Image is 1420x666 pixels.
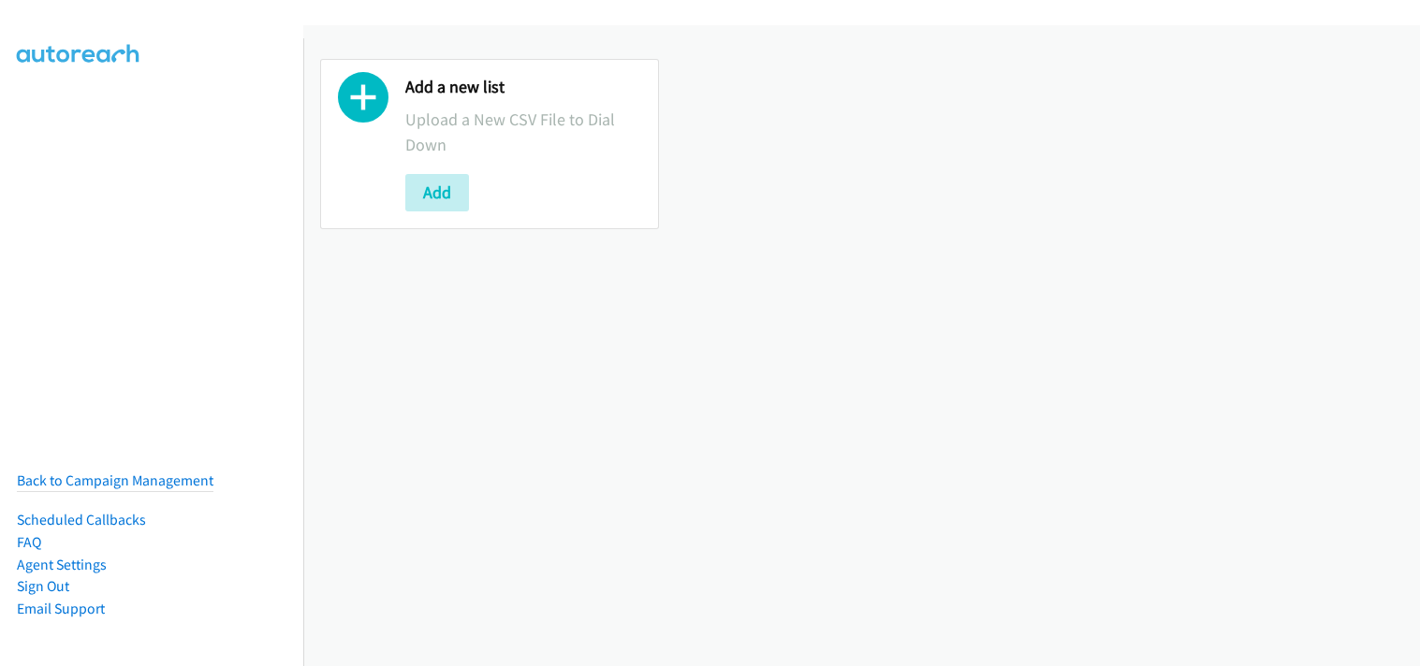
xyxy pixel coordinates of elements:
[17,511,146,528] a: Scheduled Callbacks
[405,174,469,211] button: Add
[17,600,105,617] a: Email Support
[405,77,641,98] h2: Add a new list
[17,471,213,489] a: Back to Campaign Management
[17,556,107,573] a: Agent Settings
[17,533,41,551] a: FAQ
[405,107,641,157] p: Upload a New CSV File to Dial Down
[17,577,69,595] a: Sign Out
